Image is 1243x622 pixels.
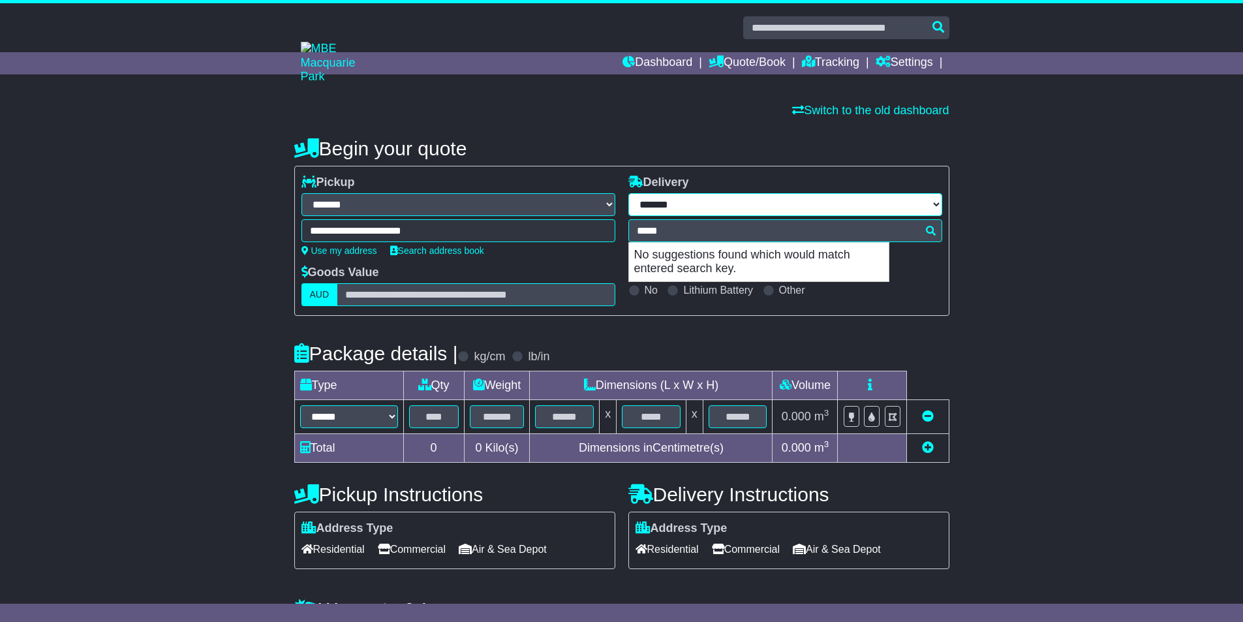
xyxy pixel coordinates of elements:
td: x [686,400,703,434]
span: 0.000 [782,441,811,454]
h4: Begin your quote [294,138,949,159]
label: AUD [301,283,338,306]
span: m [814,410,829,423]
a: Search address book [390,245,484,256]
sup: 3 [824,408,829,418]
label: lb/in [528,350,549,364]
td: Dimensions (L x W x H) [530,371,773,400]
a: Settings [876,52,933,74]
label: kg/cm [474,350,505,364]
td: x [600,400,617,434]
label: Pickup [301,176,355,190]
td: Volume [773,371,838,400]
span: 0 [475,441,482,454]
a: Dashboard [622,52,692,74]
a: Add new item [922,441,934,454]
typeahead: Please provide city [628,219,942,242]
span: m [814,441,829,454]
span: Commercial [712,539,780,559]
a: Tracking [802,52,859,74]
a: Quote/Book [709,52,786,74]
p: No suggestions found which would match entered search key. [629,243,889,281]
a: Remove this item [922,410,934,423]
span: Air & Sea Depot [793,539,881,559]
label: Lithium Battery [683,284,753,296]
sup: 3 [824,439,829,449]
label: Address Type [301,521,393,536]
td: 0 [403,434,464,463]
span: Residential [301,539,365,559]
a: Switch to the old dashboard [792,104,949,117]
span: 0.000 [782,410,811,423]
span: Air & Sea Depot [459,539,547,559]
h4: Pickup Instructions [294,484,615,505]
label: Delivery [628,176,689,190]
label: Goods Value [301,266,379,280]
label: Address Type [636,521,728,536]
span: Commercial [378,539,446,559]
img: MBE Macquarie Park [301,42,379,84]
td: Total [294,434,403,463]
label: No [645,284,658,296]
td: Dimensions in Centimetre(s) [530,434,773,463]
td: Kilo(s) [464,434,530,463]
span: Residential [636,539,699,559]
td: Weight [464,371,530,400]
h4: Package details | [294,343,458,364]
label: Other [779,284,805,296]
h4: Warranty & Insurance [294,599,949,620]
a: Use my address [301,245,377,256]
td: Type [294,371,403,400]
h4: Delivery Instructions [628,484,949,505]
td: Qty [403,371,464,400]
